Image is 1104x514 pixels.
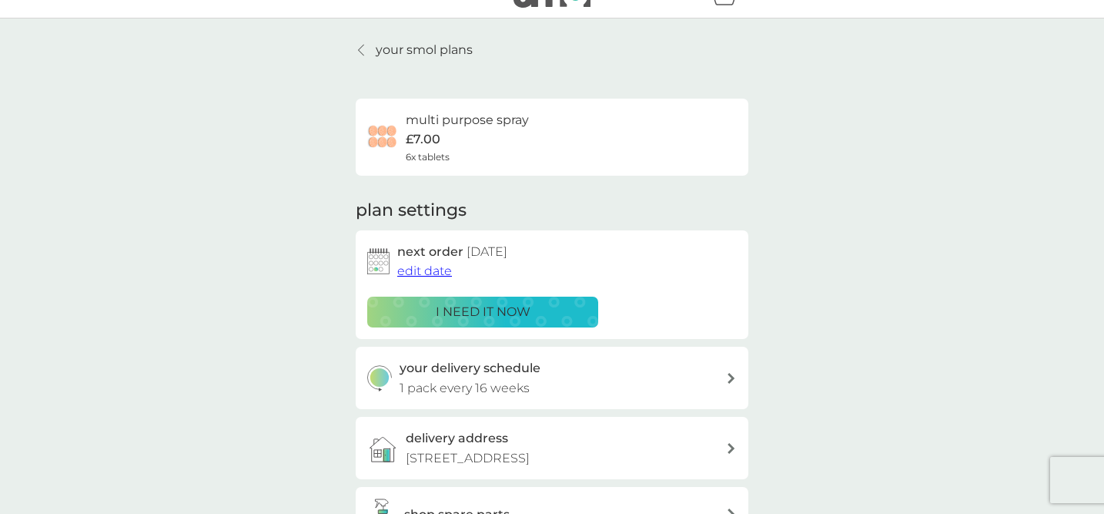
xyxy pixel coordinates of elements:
h3: your delivery schedule [400,358,540,378]
p: £7.00 [406,129,440,149]
img: multi purpose spray [367,122,398,153]
h2: next order [397,242,507,262]
h3: delivery address [406,428,508,448]
p: your smol plans [376,40,473,60]
button: edit date [397,261,452,281]
span: [DATE] [467,244,507,259]
span: 6x tablets [406,149,450,164]
p: 1 pack every 16 weeks [400,378,530,398]
a: delivery address[STREET_ADDRESS] [356,417,748,479]
button: your delivery schedule1 pack every 16 weeks [356,347,748,409]
h2: plan settings [356,199,467,223]
p: i need it now [436,302,530,322]
h6: multi purpose spray [406,110,529,130]
a: your smol plans [356,40,473,60]
p: [STREET_ADDRESS] [406,448,530,469]
span: edit date [397,264,452,278]
button: i need it now [367,297,598,328]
